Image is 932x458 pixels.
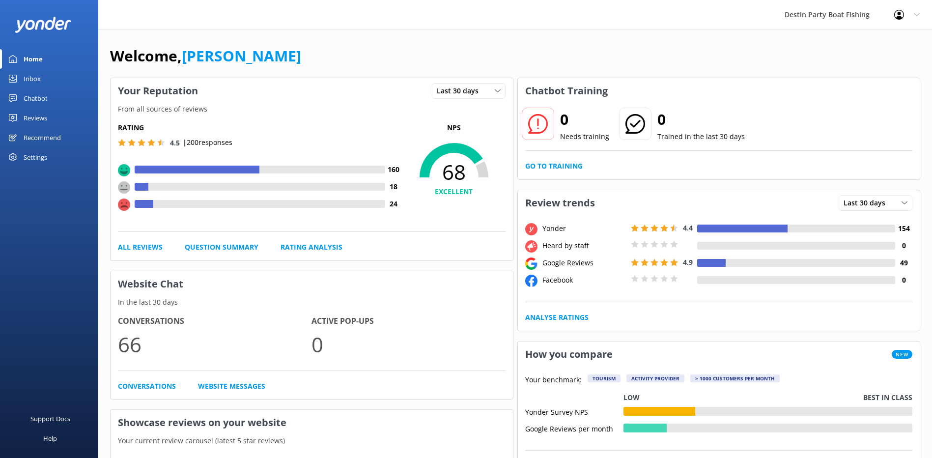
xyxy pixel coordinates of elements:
[311,328,505,361] p: 0
[540,275,628,286] div: Facebook
[402,186,506,197] h4: EXCELLENT
[111,104,513,114] p: From all sources of reviews
[518,342,620,367] h3: How you compare
[560,108,609,131] h2: 0
[43,429,57,448] div: Help
[111,271,513,297] h3: Website Chat
[111,78,205,104] h3: Your Reputation
[560,131,609,142] p: Needs training
[525,161,583,172] a: Go to Training
[24,49,43,69] div: Home
[385,164,402,175] h4: 160
[518,190,602,216] h3: Review trends
[24,128,61,147] div: Recommend
[111,435,513,446] p: Your current review carousel (latest 5 star reviews)
[185,242,258,253] a: Question Summary
[540,223,628,234] div: Yonder
[311,315,505,328] h4: Active Pop-ups
[198,381,265,392] a: Website Messages
[402,122,506,133] p: NPS
[118,381,176,392] a: Conversations
[588,374,621,382] div: Tourism
[626,374,684,382] div: Activity Provider
[518,78,615,104] h3: Chatbot Training
[683,258,693,267] span: 4.9
[892,350,912,359] span: New
[895,258,912,268] h4: 49
[170,138,180,147] span: 4.5
[525,407,623,416] div: Yonder Survey NPS
[525,424,623,432] div: Google Reviews per month
[895,275,912,286] h4: 0
[895,223,912,234] h4: 154
[118,328,311,361] p: 66
[690,374,780,382] div: > 1000 customers per month
[182,46,301,66] a: [PERSON_NAME]
[183,137,232,148] p: | 200 responses
[385,181,402,192] h4: 18
[895,240,912,251] h4: 0
[118,315,311,328] h4: Conversations
[657,108,745,131] h2: 0
[437,86,484,96] span: Last 30 days
[402,160,506,184] span: 68
[24,88,48,108] div: Chatbot
[525,312,589,323] a: Analyse Ratings
[118,242,163,253] a: All Reviews
[24,147,47,167] div: Settings
[281,242,342,253] a: Rating Analysis
[111,297,513,308] p: In the last 30 days
[525,374,582,386] p: Your benchmark:
[15,17,71,33] img: yonder-white-logo.png
[540,258,628,268] div: Google Reviews
[24,69,41,88] div: Inbox
[24,108,47,128] div: Reviews
[111,410,513,435] h3: Showcase reviews on your website
[683,223,693,232] span: 4.4
[30,409,70,429] div: Support Docs
[844,198,891,208] span: Last 30 days
[118,122,402,133] h5: Rating
[540,240,628,251] div: Heard by staff
[385,199,402,209] h4: 24
[623,392,640,403] p: Low
[863,392,912,403] p: Best in class
[657,131,745,142] p: Trained in the last 30 days
[110,44,301,68] h1: Welcome,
